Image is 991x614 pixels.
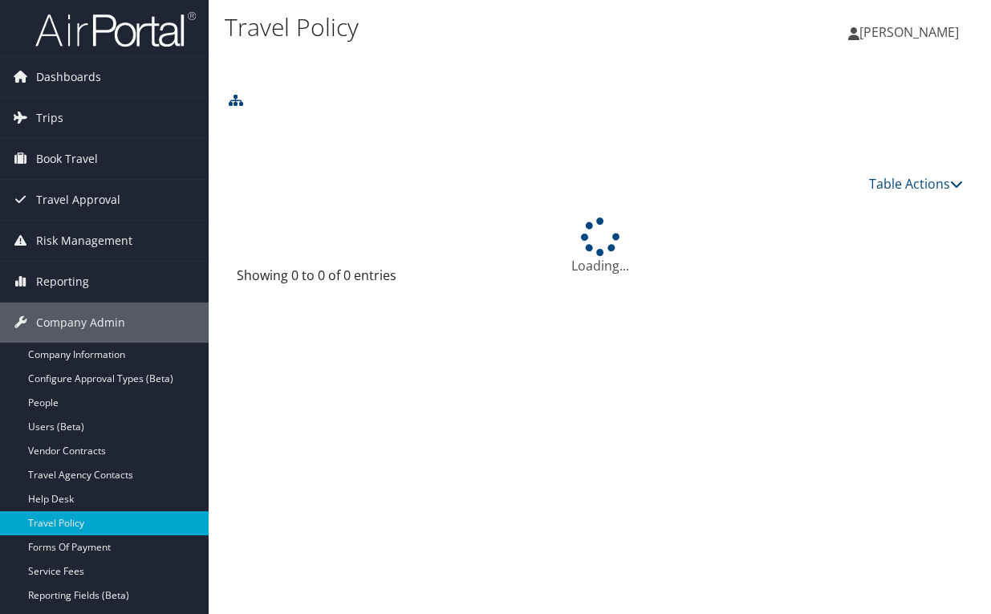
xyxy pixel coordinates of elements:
img: airportal-logo.png [35,10,196,48]
span: Reporting [36,262,89,302]
a: Table Actions [869,175,963,193]
span: Dashboards [36,57,101,97]
h1: Travel Policy [225,10,725,44]
div: Showing 0 to 0 of 0 entries [237,266,400,293]
span: Book Travel [36,139,98,179]
span: Risk Management [36,221,132,261]
span: Travel Approval [36,180,120,220]
div: Loading... [225,218,975,275]
a: [PERSON_NAME] [848,8,975,56]
span: Company Admin [36,303,125,343]
span: [PERSON_NAME] [859,23,959,41]
span: Trips [36,98,63,138]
